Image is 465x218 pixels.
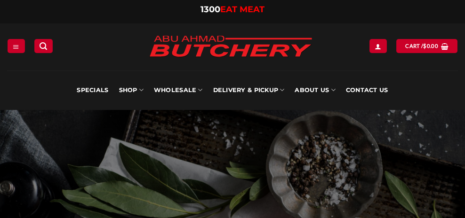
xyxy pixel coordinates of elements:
a: Delivery & Pickup [213,70,285,110]
span: 1300 [200,4,220,15]
a: SHOP [119,70,144,110]
img: Abu Ahmad Butchery [141,29,320,65]
bdi: 0.00 [423,43,438,49]
span: EAT MEAT [220,4,265,15]
a: Specials [77,70,108,110]
a: Search [34,39,52,53]
a: Menu [8,39,24,53]
span: Cart / [405,42,438,50]
a: Login [369,39,386,53]
a: Wholesale [154,70,203,110]
a: 1300EAT MEAT [200,4,265,15]
a: Contact Us [346,70,388,110]
a: About Us [295,70,335,110]
a: Cart /$0.00 [396,39,457,53]
span: $ [423,42,426,50]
